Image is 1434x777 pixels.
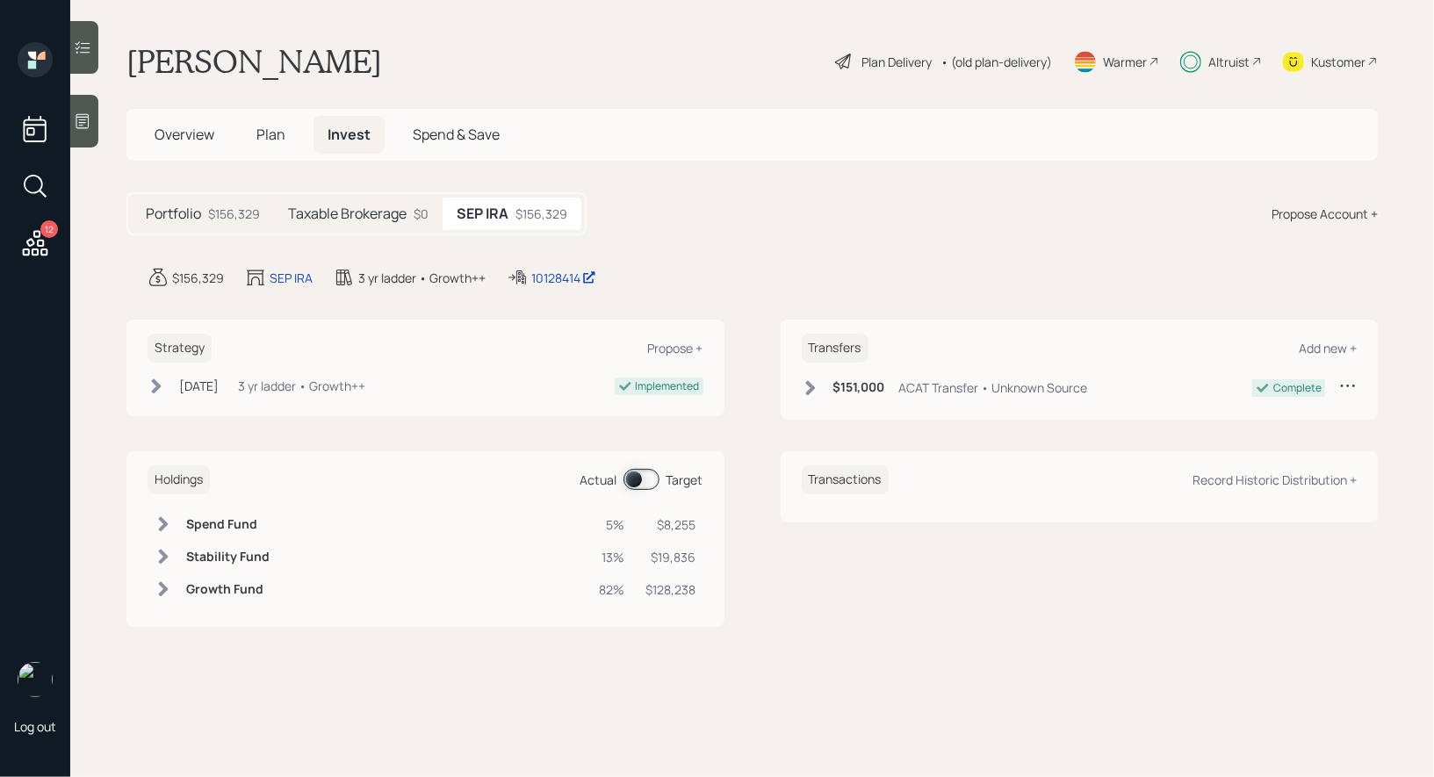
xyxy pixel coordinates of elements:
[186,550,270,565] h6: Stability Fund
[18,662,53,697] img: treva-nostdahl-headshot.png
[833,380,885,395] h6: $151,000
[899,378,1088,397] div: ACAT Transfer • Unknown Source
[148,465,210,494] h6: Holdings
[414,205,429,223] div: $0
[126,42,382,81] h1: [PERSON_NAME]
[186,582,270,597] h6: Growth Fund
[413,125,500,144] span: Spend & Save
[802,334,868,363] h6: Transfers
[256,125,285,144] span: Plan
[646,548,696,566] div: $19,836
[208,205,260,223] div: $156,329
[238,377,365,395] div: 3 yr ladder • Growth++
[515,205,567,223] div: $156,329
[802,465,889,494] h6: Transactions
[646,580,696,599] div: $128,238
[636,378,700,394] div: Implemented
[40,220,58,238] div: 12
[1273,380,1322,396] div: Complete
[270,269,313,287] div: SEP IRA
[288,205,407,222] h5: Taxable Brokerage
[457,205,508,222] h5: SEP IRA
[531,269,596,287] div: 10128414
[14,718,56,735] div: Log out
[861,53,932,71] div: Plan Delivery
[172,269,224,287] div: $156,329
[580,471,617,489] div: Actual
[600,515,625,534] div: 5%
[1193,471,1357,488] div: Record Historic Distribution +
[940,53,1052,71] div: • (old plan-delivery)
[646,515,696,534] div: $8,255
[155,125,214,144] span: Overview
[1299,340,1357,356] div: Add new +
[1208,53,1250,71] div: Altruist
[600,548,625,566] div: 13%
[1272,205,1378,223] div: Propose Account +
[648,340,703,356] div: Propose +
[1311,53,1366,71] div: Kustomer
[667,471,703,489] div: Target
[148,334,212,363] h6: Strategy
[179,377,219,395] div: [DATE]
[600,580,625,599] div: 82%
[328,125,371,144] span: Invest
[186,517,270,532] h6: Spend Fund
[358,269,486,287] div: 3 yr ladder • Growth++
[146,205,201,222] h5: Portfolio
[1103,53,1147,71] div: Warmer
